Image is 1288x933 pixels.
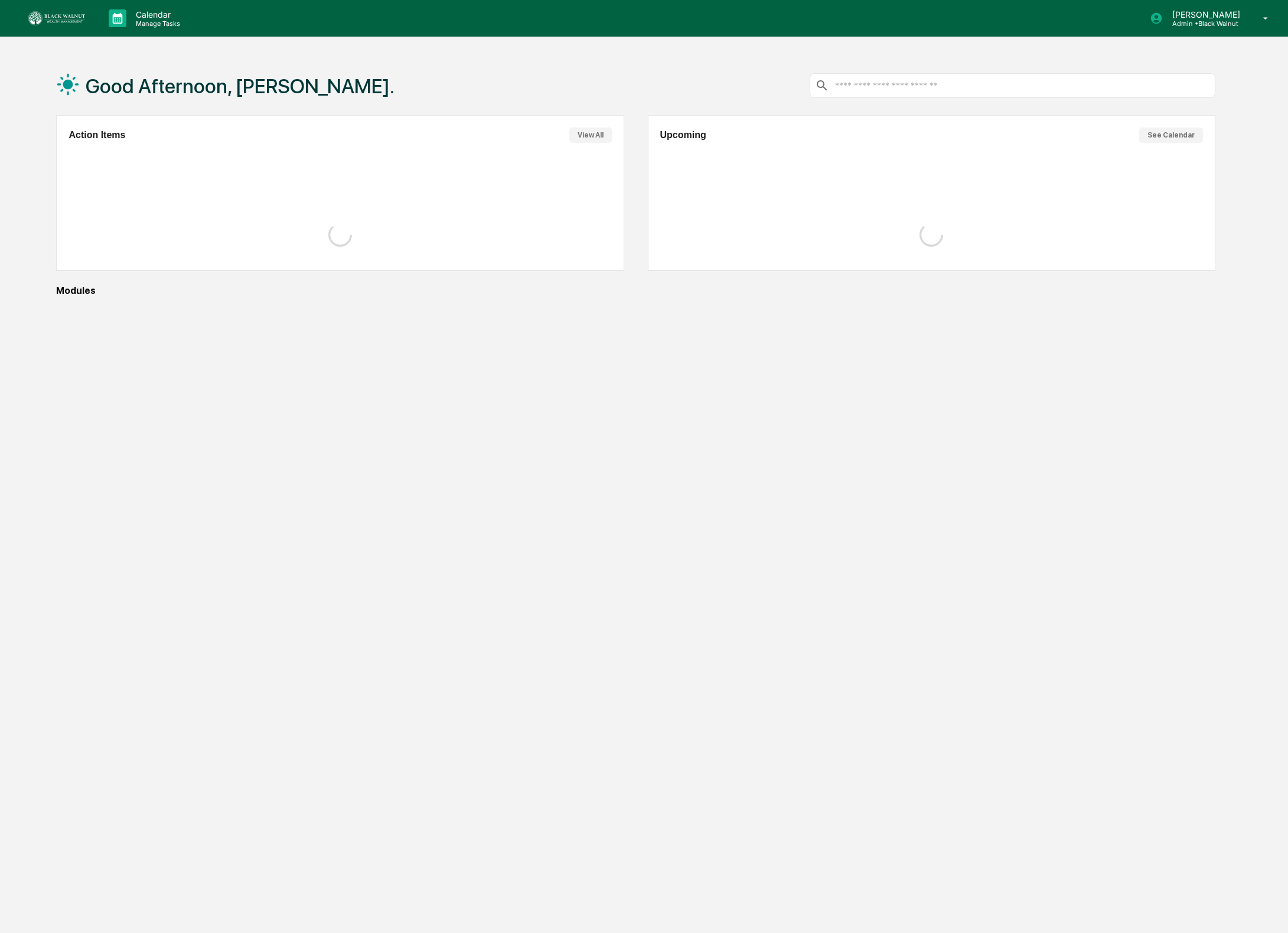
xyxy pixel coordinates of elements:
[56,285,1215,296] div: Modules
[69,130,125,140] h2: Action Items
[28,11,85,25] img: logo
[569,127,612,143] button: View All
[126,19,186,28] p: Manage Tasks
[86,74,394,98] h1: Good Afternoon, [PERSON_NAME].
[1163,9,1246,19] p: [PERSON_NAME]
[1163,19,1246,28] p: Admin • Black Walnut
[1139,127,1203,143] button: See Calendar
[126,9,186,19] p: Calendar
[660,130,706,140] h2: Upcoming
